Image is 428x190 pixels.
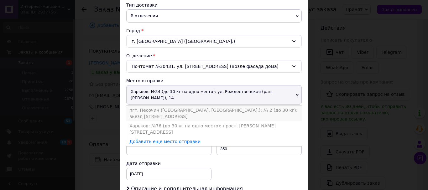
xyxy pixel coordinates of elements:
[126,9,302,23] span: В отделении
[129,139,201,144] a: Добавить еще место отправки
[126,78,164,83] span: Место отправки
[126,28,302,34] div: Город
[126,85,302,105] span: Харьков: №34 (до 30 кг на одно место): ул. Рождественская (ран. [PERSON_NAME]), 14
[126,60,302,73] div: Почтомат №30431: ул. [STREET_ADDRESS] (Возле фасада дома)
[126,105,302,121] li: пгт. Песочин ([GEOGRAPHIC_DATA], [GEOGRAPHIC_DATA].): № 2 (до 30 кг): вьезд [STREET_ADDRESS]
[126,53,302,59] div: Отделение
[126,160,211,167] div: Дата отправки
[126,121,302,137] li: Харьков: №76 (до 30 кг на одно место): просп. [PERSON_NAME][STREET_ADDRESS]
[126,35,302,48] div: г. [GEOGRAPHIC_DATA] ([GEOGRAPHIC_DATA].)
[126,3,158,8] span: Тип доставки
